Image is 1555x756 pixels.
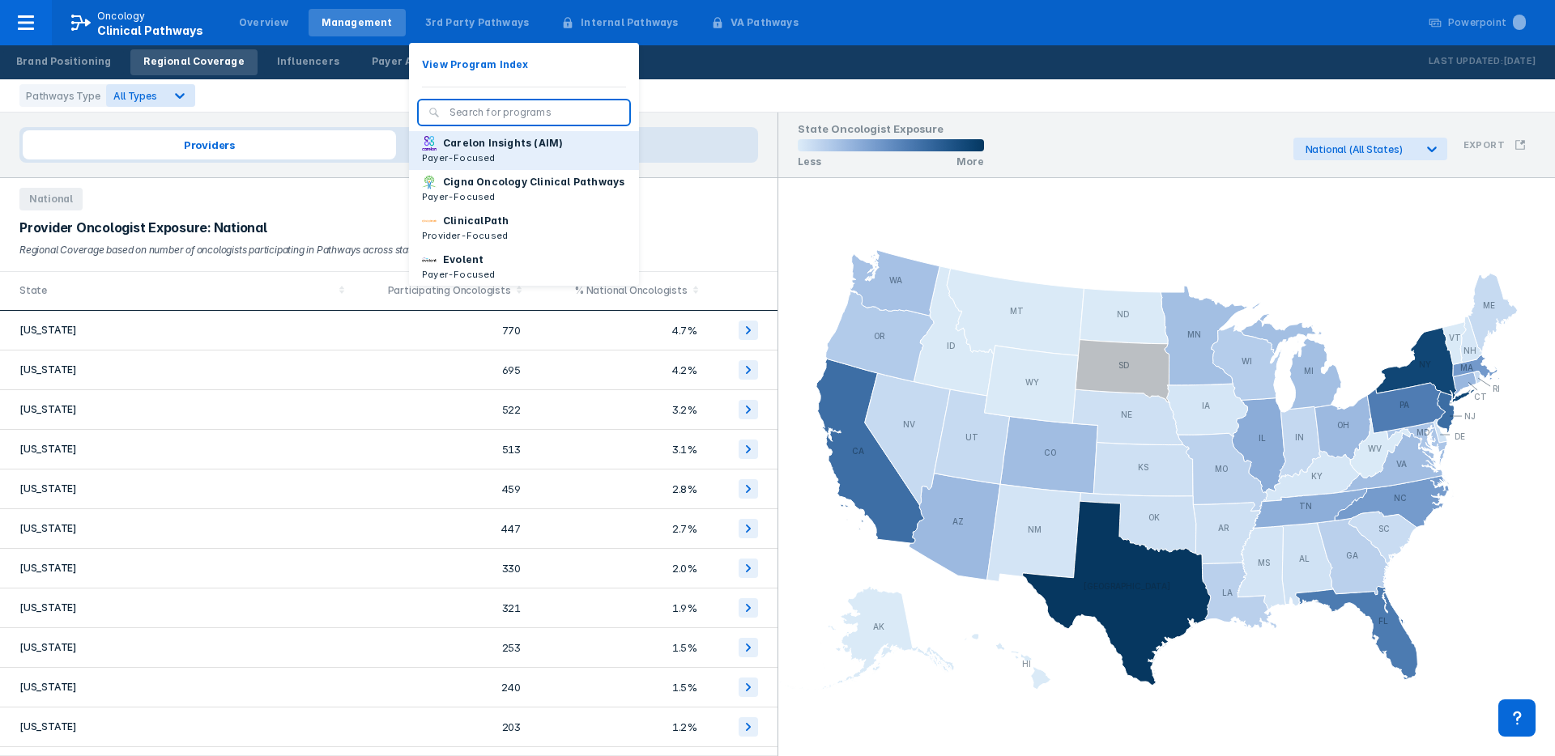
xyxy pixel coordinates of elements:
[353,588,530,628] td: 321
[113,90,156,102] span: All Types
[353,707,530,747] td: 203
[540,282,688,299] div: % National Oncologists
[226,9,302,36] a: Overview
[443,214,509,228] p: ClinicalPath
[731,15,799,30] div: VA Pathways
[422,175,437,189] img: cigna-oncology-clinical-pathways.png
[422,189,624,204] p: Payer-Focused
[19,242,758,258] div: Regional Coverage based on number of oncologists participating in Pathways across states
[956,155,984,168] p: More
[530,588,707,628] td: 1.9%
[277,54,339,69] div: Influencers
[1498,699,1536,737] div: Contact Support
[530,707,707,747] td: 1.2%
[3,49,124,75] a: Brand Positioning
[97,9,146,23] p: Oncology
[19,220,758,236] div: Provider Oncologist Exposure: National
[363,282,510,299] div: Participating Oncologists
[19,282,334,299] div: State
[409,248,639,287] button: EvolentPayer-Focused
[1448,15,1526,30] div: Powerpoint
[353,628,530,668] td: 253
[409,53,639,77] button: View Program Index
[97,23,203,37] span: Clinical Pathways
[353,430,530,469] td: 513
[1503,53,1536,70] p: [DATE]
[412,9,543,36] a: 3rd Party Pathways
[530,549,707,588] td: 2.0%
[353,469,530,509] td: 459
[409,131,639,170] button: Carelon Insights (AIM)Payer-Focused
[409,209,639,248] button: ClinicalPathProvider-Focused
[425,15,530,30] div: 3rd Party Pathways
[353,509,530,549] td: 447
[1463,139,1505,151] h3: Export
[449,105,620,120] input: Search for programs
[422,214,437,228] img: via-oncology.png
[396,130,755,159] span: Payers
[372,54,454,69] div: Payer Adoption
[530,509,707,549] td: 2.7%
[143,54,244,69] div: Regional Coverage
[443,253,484,267] p: Evolent
[16,54,111,69] div: Brand Positioning
[422,57,529,72] p: View Program Index
[422,253,437,267] img: new-century-health.png
[353,390,530,430] td: 522
[264,49,352,75] a: Influencers
[1429,53,1503,70] p: Last Updated:
[530,350,707,390] td: 4.2%
[530,311,707,350] td: 4.7%
[353,549,530,588] td: 330
[530,628,707,668] td: 1.5%
[353,311,530,350] td: 770
[798,122,984,139] h1: State Oncologist Exposure
[530,668,707,707] td: 1.5%
[353,668,530,707] td: 240
[798,155,821,168] p: Less
[422,136,437,151] img: carelon-insights.png
[19,84,106,107] div: Pathways Type
[409,170,639,209] button: Cigna Oncology Clinical PathwaysPayer-Focused
[1306,143,1415,155] div: National (All States)
[359,49,467,75] a: Payer Adoption
[422,151,563,165] p: Payer-Focused
[443,136,563,151] p: Carelon Insights (AIM)
[322,15,393,30] div: Management
[23,130,396,159] span: Providers
[530,430,707,469] td: 3.1%
[581,15,678,30] div: Internal Pathways
[422,267,496,282] p: Payer-Focused
[530,390,707,430] td: 3.2%
[239,15,289,30] div: Overview
[422,228,509,243] p: Provider-Focused
[530,469,707,509] td: 2.8%
[309,9,406,36] a: Management
[1454,130,1536,160] button: Export
[130,49,257,75] a: Regional Coverage
[353,350,530,390] td: 695
[19,188,83,210] span: National
[443,175,624,189] p: Cigna Oncology Clinical Pathways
